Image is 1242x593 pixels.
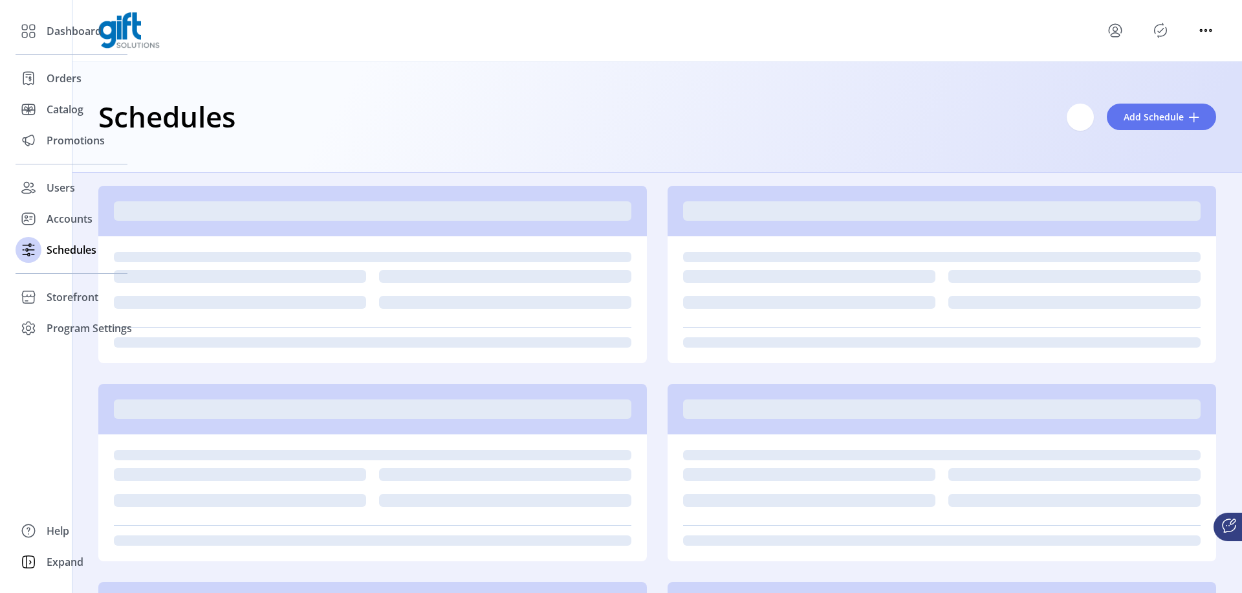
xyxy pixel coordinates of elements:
[47,320,132,336] span: Program Settings
[47,133,105,148] span: Promotions
[1150,20,1171,41] button: Publisher Panel
[47,180,75,196] span: Users
[47,523,69,539] span: Help
[98,94,235,139] h1: Schedules
[1195,20,1216,41] button: menu
[47,242,96,258] span: Schedules
[1124,110,1184,124] span: Add Schedule
[47,554,83,570] span: Expand
[1105,20,1126,41] button: menu
[47,23,102,39] span: Dashboard
[1107,104,1216,130] button: Add Schedule
[47,71,82,86] span: Orders
[47,211,93,227] span: Accounts
[98,12,160,49] img: logo
[47,289,98,305] span: Storefront
[47,102,83,117] span: Catalog
[1067,104,1094,131] input: Search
